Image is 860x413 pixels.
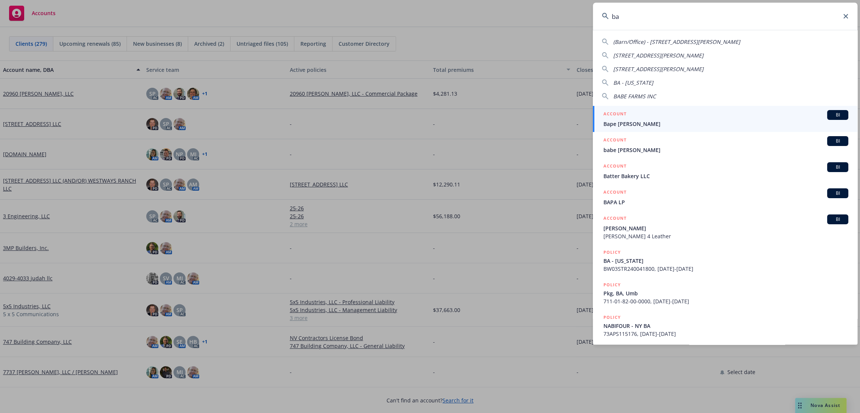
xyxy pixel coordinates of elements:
[593,158,857,184] a: ACCOUNTBIBatter Bakery LLC
[830,138,845,144] span: BI
[603,297,848,305] span: 711-01-82-00-0000, [DATE]-[DATE]
[603,232,848,240] span: [PERSON_NAME] 4 Leather
[593,132,857,158] a: ACCOUNTBIbabe [PERSON_NAME]
[830,190,845,197] span: BI
[830,216,845,223] span: BI
[603,214,626,224] h5: ACCOUNT
[830,164,845,171] span: BI
[613,79,653,86] span: BA - [US_STATE]
[603,120,848,128] span: Bape [PERSON_NAME]
[603,314,621,321] h5: POLICY
[603,265,848,273] span: BW03STR240041800, [DATE]-[DATE]
[603,330,848,338] span: 73APS115176, [DATE]-[DATE]
[593,184,857,210] a: ACCOUNTBIBAPA LP
[830,112,845,118] span: BI
[613,93,656,100] span: BABE FARMS INC
[593,106,857,132] a: ACCOUNTBIBape [PERSON_NAME]
[593,3,857,30] input: Search...
[603,248,621,256] h5: POLICY
[603,188,626,197] h5: ACCOUNT
[613,65,704,73] span: [STREET_ADDRESS][PERSON_NAME]
[593,277,857,309] a: POLICYPkg, BA, Umb711-01-82-00-0000, [DATE]-[DATE]
[593,309,857,342] a: POLICYNABIFOUR - NY BA73APS115176, [DATE]-[DATE]
[613,52,704,59] span: [STREET_ADDRESS][PERSON_NAME]
[603,162,626,171] h5: ACCOUNT
[603,322,848,330] span: NABIFOUR - NY BA
[603,146,848,154] span: babe [PERSON_NAME]
[603,224,848,232] span: [PERSON_NAME]
[603,289,848,297] span: Pkg, BA, Umb
[603,110,626,119] h5: ACCOUNT
[603,136,626,145] h5: ACCOUNT
[603,281,621,289] h5: POLICY
[613,38,740,45] span: (Barn/Office) - [STREET_ADDRESS][PERSON_NAME]
[593,244,857,277] a: POLICYBA - [US_STATE]BW03STR240041800, [DATE]-[DATE]
[593,210,857,244] a: ACCOUNTBI[PERSON_NAME][PERSON_NAME] 4 Leather
[603,172,848,180] span: Batter Bakery LLC
[603,198,848,206] span: BAPA LP
[603,257,848,265] span: BA - [US_STATE]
